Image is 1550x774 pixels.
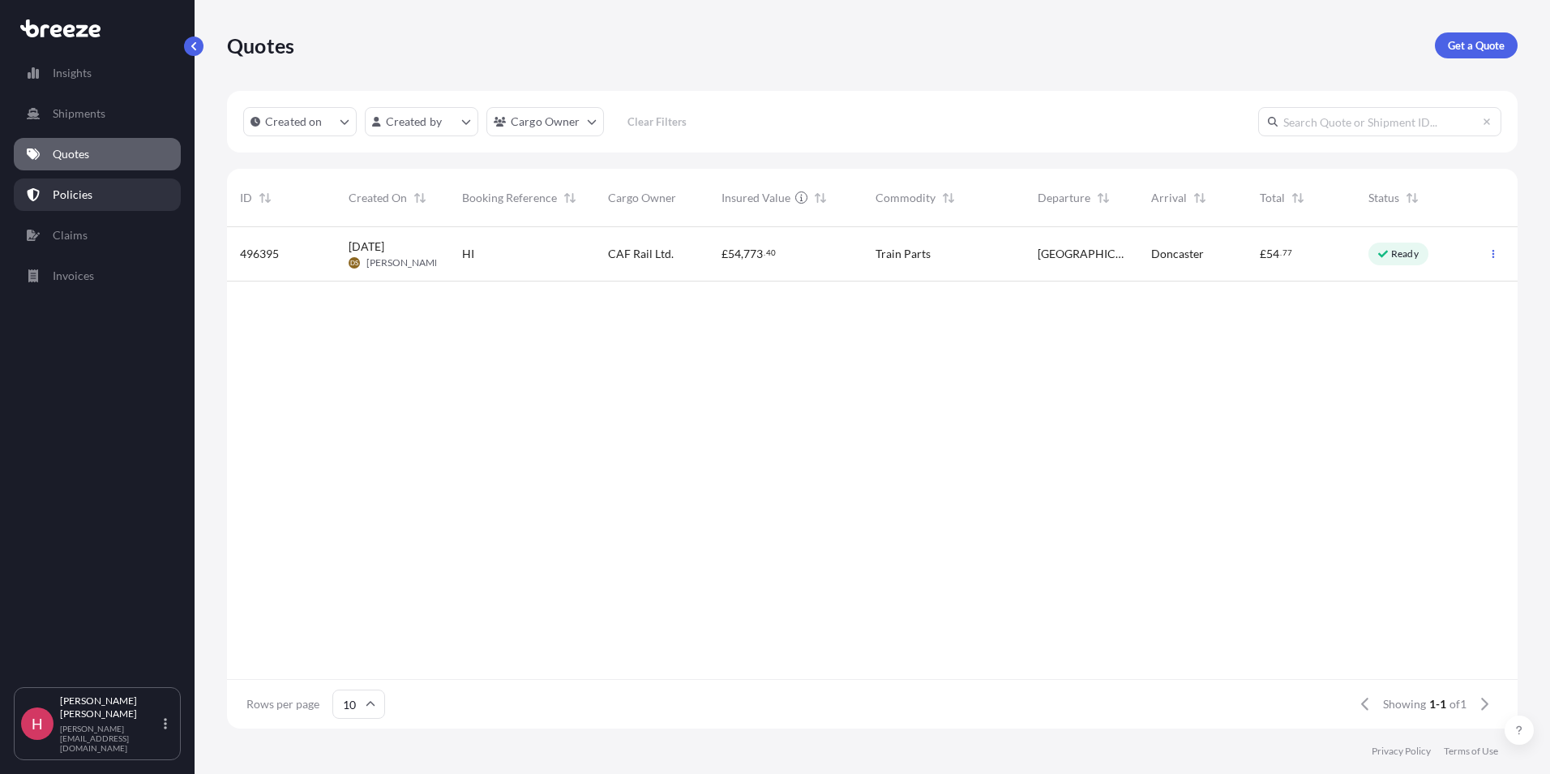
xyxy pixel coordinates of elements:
span: 77 [1282,250,1292,256]
a: Invoices [14,260,181,292]
button: Sort [1288,188,1308,208]
button: Sort [1190,188,1210,208]
span: Arrival [1151,190,1187,206]
span: Rows per page [246,696,319,712]
span: [PERSON_NAME] [366,256,443,269]
button: Sort [1094,188,1113,208]
span: H [32,716,43,732]
span: 773 [743,248,763,260]
p: [PERSON_NAME][EMAIL_ADDRESS][DOMAIN_NAME] [60,724,161,753]
span: Doncaster [1151,246,1204,262]
span: 54 [728,248,741,260]
p: Quotes [53,146,89,162]
span: Insured Value [721,190,790,206]
span: . [1280,250,1282,256]
p: Get a Quote [1448,37,1505,54]
span: 1-1 [1429,696,1446,712]
span: CAF Rail Ltd. [608,246,674,262]
button: createdBy Filter options [365,107,478,136]
button: cargoOwner Filter options [486,107,604,136]
p: Cargo Owner [511,114,580,130]
a: Policies [14,178,181,211]
input: Search Quote or Shipment ID... [1258,107,1501,136]
a: Terms of Use [1444,745,1498,758]
span: Train Parts [876,246,931,262]
button: Sort [1402,188,1422,208]
span: HI [462,246,474,262]
a: Insights [14,57,181,89]
a: Quotes [14,138,181,170]
span: Showing [1383,696,1426,712]
span: [DATE] [349,239,384,255]
span: . [764,250,765,256]
p: Claims [53,227,88,243]
p: Created on [265,114,323,130]
p: Clear Filters [627,114,687,130]
p: Insights [53,65,92,81]
span: Total [1260,190,1285,206]
a: Shipments [14,97,181,130]
p: Shipments [53,105,105,122]
p: Invoices [53,268,94,284]
span: £ [721,248,728,260]
p: Policies [53,187,92,203]
span: Created On [349,190,407,206]
button: Sort [939,188,958,208]
span: 40 [766,250,776,256]
span: ID [240,190,252,206]
span: 496395 [240,246,279,262]
p: Ready [1391,247,1419,260]
button: Sort [811,188,830,208]
button: Sort [410,188,430,208]
a: Get a Quote [1435,32,1518,58]
span: of 1 [1449,696,1467,712]
a: Claims [14,219,181,252]
p: Quotes [227,32,294,58]
button: Sort [560,188,580,208]
span: Commodity [876,190,936,206]
a: Privacy Policy [1372,745,1431,758]
span: , [741,248,743,260]
button: Sort [255,188,275,208]
span: Cargo Owner [608,190,676,206]
button: createdOn Filter options [243,107,357,136]
span: 54 [1266,248,1279,260]
span: [GEOGRAPHIC_DATA] [1038,246,1125,262]
button: Clear Filters [612,109,703,135]
span: DS [350,255,358,271]
p: Created by [386,114,443,130]
span: Booking Reference [462,190,557,206]
span: Departure [1038,190,1090,206]
span: Status [1368,190,1399,206]
p: [PERSON_NAME] [PERSON_NAME] [60,694,161,720]
span: £ [1260,248,1266,260]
